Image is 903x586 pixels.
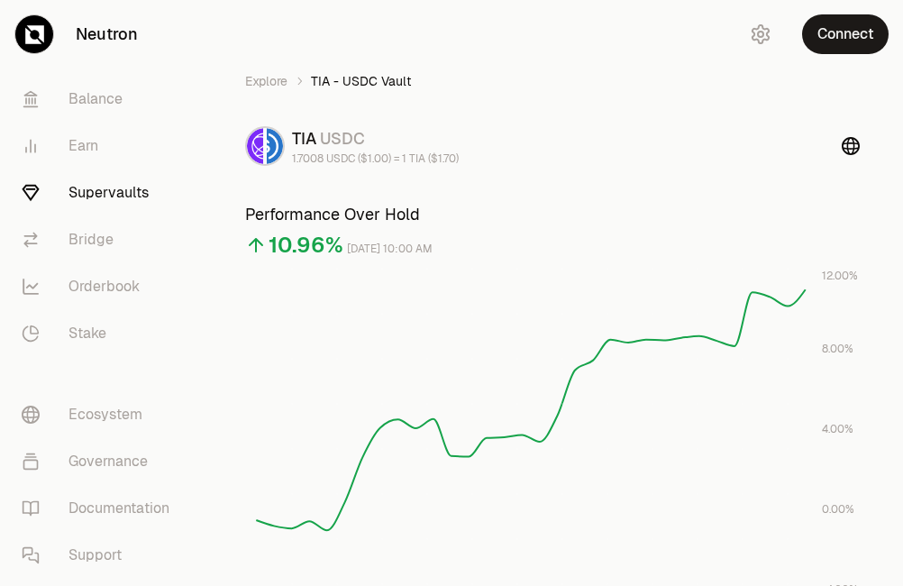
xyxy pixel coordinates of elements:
[245,72,860,90] nav: breadcrumb
[7,391,195,438] a: Ecosystem
[822,502,854,517] tspan: 0.00%
[292,126,459,151] div: TIA
[7,169,195,216] a: Supervaults
[7,485,195,532] a: Documentation
[267,128,283,164] img: USDC Logo
[245,202,860,227] h3: Performance Over Hold
[7,310,195,357] a: Stake
[269,231,343,260] div: 10.96%
[7,123,195,169] a: Earn
[7,532,195,579] a: Support
[247,128,263,164] img: TIA Logo
[320,128,365,149] span: USDC
[7,76,195,123] a: Balance
[311,72,411,90] span: TIA - USDC Vault
[802,14,889,54] button: Connect
[7,216,195,263] a: Bridge
[7,263,195,310] a: Orderbook
[822,422,853,436] tspan: 4.00%
[822,269,858,283] tspan: 12.00%
[7,438,195,485] a: Governance
[292,151,459,166] div: 1.7008 USDC ($1.00) = 1 TIA ($1.70)
[245,72,287,90] a: Explore
[822,342,853,356] tspan: 8.00%
[347,239,433,260] div: [DATE] 10:00 AM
